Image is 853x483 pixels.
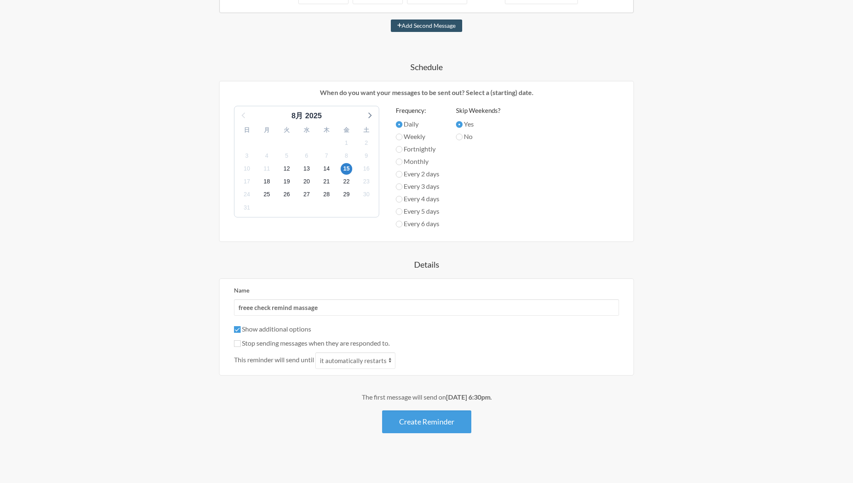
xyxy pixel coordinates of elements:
[396,196,402,202] input: Every 4 days
[261,150,273,161] span: 2025年9月4日木曜日
[241,163,253,175] span: 2025年9月10日水曜日
[241,189,253,200] span: 2025年9月24日水曜日
[234,326,241,333] input: Show additional options
[186,259,667,270] h4: Details
[396,169,439,179] label: Every 2 days
[234,340,241,347] input: Stop sending messages when they are responded to.
[361,163,372,175] span: 2025年9月16日火曜日
[396,181,439,191] label: Every 3 days
[281,189,292,200] span: 2025年9月26日金曜日
[234,339,390,347] label: Stop sending messages when they are responded to.
[257,124,277,137] div: 月
[241,176,253,188] span: 2025年9月17日水曜日
[321,189,332,200] span: 2025年9月28日日曜日
[396,146,402,153] input: Fortnightly
[396,106,439,115] label: Frequency:
[321,150,332,161] span: 2025年9月7日日曜日
[301,150,312,161] span: 2025年9月6日土曜日
[186,61,667,73] h4: Schedule
[396,194,439,204] label: Every 4 days
[396,221,402,227] input: Every 6 days
[396,134,402,140] input: Weekly
[281,163,292,175] span: 2025年9月12日金曜日
[396,208,402,215] input: Every 5 days
[391,20,463,32] button: Add Second Message
[382,410,471,433] button: Create Reminder
[456,121,463,128] input: Yes
[261,176,273,188] span: 2025年9月18日木曜日
[234,355,314,365] span: This reminder will send until
[241,202,253,213] span: 2025年10月1日水曜日
[301,176,312,188] span: 2025年9月20日土曜日
[396,119,439,129] label: Daily
[396,219,439,229] label: Every 6 days
[396,156,439,166] label: Monthly
[281,150,292,161] span: 2025年9月5日金曜日
[336,124,356,137] div: 金
[456,132,500,141] label: No
[456,134,463,140] input: No
[341,150,352,161] span: 2025年9月8日月曜日
[297,124,317,137] div: 水
[456,119,500,129] label: Yes
[341,137,352,149] span: 2025年9月1日月曜日
[341,163,352,175] span: 2025年9月15日月曜日
[456,106,500,115] label: Skip Weekends?
[301,163,312,175] span: 2025年9月13日土曜日
[361,189,372,200] span: 2025年9月30日火曜日
[261,163,273,175] span: 2025年9月11日木曜日
[234,287,249,294] label: Name
[186,392,667,402] div: The first message will send on .
[321,176,332,188] span: 2025年9月21日日曜日
[277,124,297,137] div: 火
[396,206,439,216] label: Every 5 days
[234,325,311,333] label: Show additional options
[396,159,402,165] input: Monthly
[281,176,292,188] span: 2025年9月19日金曜日
[321,163,332,175] span: 2025年9月14日日曜日
[361,137,372,149] span: 2025年9月2日火曜日
[234,299,619,316] input: We suggest a 2 to 4 word name
[241,150,253,161] span: 2025年9月3日水曜日
[396,144,439,154] label: Fortnightly
[237,124,257,137] div: 日
[288,110,325,122] div: 8月 2025
[341,176,352,188] span: 2025年9月22日月曜日
[396,132,439,141] label: Weekly
[361,150,372,161] span: 2025年9月9日火曜日
[356,124,376,137] div: 土
[361,176,372,188] span: 2025年9月23日火曜日
[317,124,336,137] div: 木
[301,189,312,200] span: 2025年9月27日土曜日
[261,189,273,200] span: 2025年9月25日木曜日
[396,183,402,190] input: Every 3 days
[341,189,352,200] span: 2025年9月29日月曜日
[396,171,402,178] input: Every 2 days
[396,121,402,128] input: Daily
[446,393,490,401] strong: [DATE] 6:30pm
[226,88,627,98] p: When do you want your messages to be sent out? Select a (starting) date.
